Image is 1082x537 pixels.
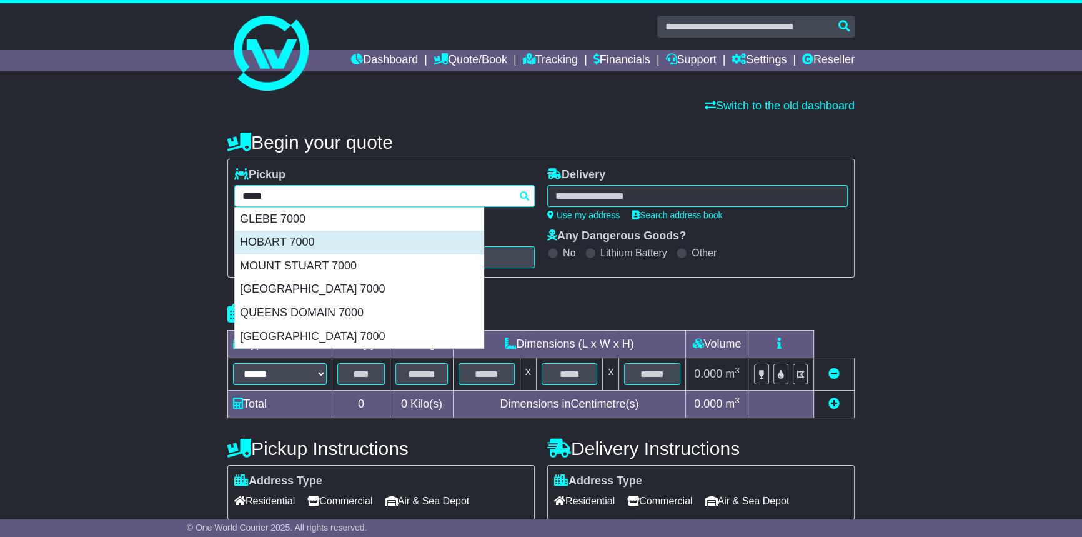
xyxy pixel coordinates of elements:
div: MOUNT STUART 7000 [235,254,484,278]
span: Residential [554,491,615,511]
a: Tracking [523,50,578,71]
a: Quote/Book [434,50,507,71]
label: Other [692,247,717,259]
sup: 3 [735,396,740,405]
div: GLEBE 7000 [235,208,484,231]
td: x [603,358,619,391]
a: Financials [593,50,650,71]
span: Commercial [627,491,692,511]
a: Dashboard [351,50,418,71]
label: Any Dangerous Goods? [547,229,686,243]
a: Switch to the old dashboard [705,99,855,112]
td: Total [228,391,332,418]
sup: 3 [735,366,740,375]
span: © One World Courier 2025. All rights reserved. [187,523,367,533]
span: m [725,368,740,380]
a: Use my address [547,210,620,220]
span: Commercial [307,491,372,511]
label: Lithium Battery [600,247,667,259]
span: Air & Sea Depot [385,491,470,511]
a: Reseller [802,50,855,71]
td: Dimensions (L x W x H) [453,331,685,358]
td: Dimensions in Centimetre(s) [453,391,685,418]
td: 0 [332,391,390,418]
div: [GEOGRAPHIC_DATA] 7000 [235,325,484,349]
h4: Delivery Instructions [547,438,855,459]
h4: Package details | [227,303,384,324]
h4: Pickup Instructions [227,438,535,459]
td: Volume [685,331,748,358]
div: HOBART 7000 [235,231,484,254]
span: Air & Sea Depot [705,491,790,511]
label: Pickup [234,168,285,182]
label: Delivery [547,168,605,182]
h4: Begin your quote [227,132,855,153]
div: QUEENS DOMAIN 7000 [235,301,484,325]
div: [GEOGRAPHIC_DATA] 7000 [235,278,484,301]
typeahead: Please provide city [234,185,535,207]
span: Residential [234,491,295,511]
a: Settings [732,50,787,71]
a: Remove this item [828,368,840,380]
label: Address Type [554,474,642,488]
a: Support [665,50,716,71]
td: Type [228,331,332,358]
span: 0.000 [694,368,722,380]
a: Search address book [632,210,722,220]
span: 0 [401,398,407,410]
label: No [563,247,575,259]
label: Address Type [234,474,322,488]
td: Kilo(s) [390,391,454,418]
a: Add new item [828,398,840,410]
span: 0.000 [694,398,722,410]
span: m [725,398,740,410]
td: x [520,358,536,391]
